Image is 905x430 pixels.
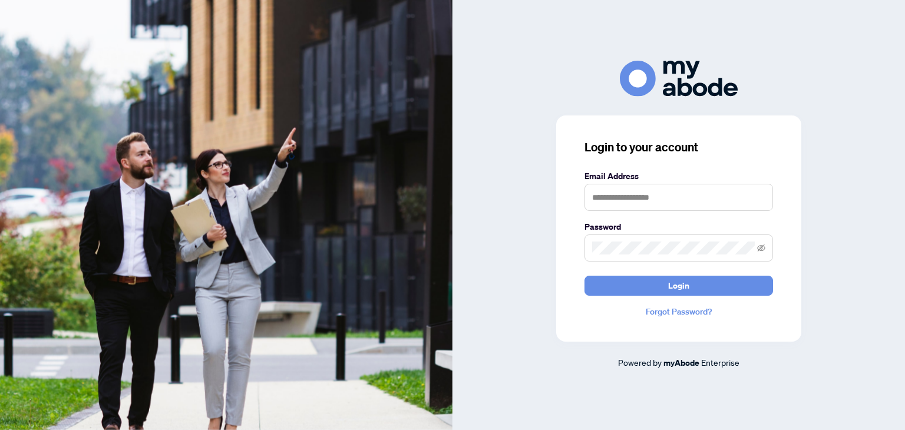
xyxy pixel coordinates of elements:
a: myAbode [663,356,699,369]
h3: Login to your account [584,139,773,156]
span: Enterprise [701,357,739,368]
a: Forgot Password? [584,305,773,318]
label: Email Address [584,170,773,183]
span: Login [668,276,689,295]
img: ma-logo [620,61,738,97]
button: Login [584,276,773,296]
label: Password [584,220,773,233]
span: eye-invisible [757,244,765,252]
span: Powered by [618,357,662,368]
